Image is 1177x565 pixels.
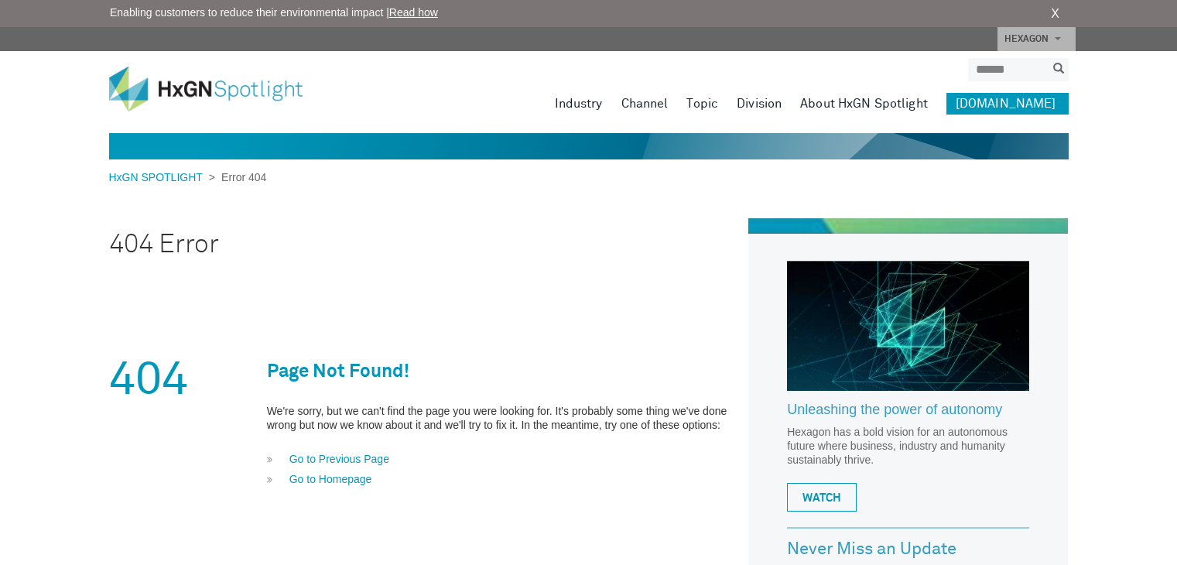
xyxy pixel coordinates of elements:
[686,93,718,115] a: Topic
[109,218,741,271] h1: 404 Error
[621,93,669,115] a: Channel
[737,93,782,115] a: Division
[289,473,372,485] a: Go to Homepage
[289,453,389,465] a: Go to Previous Page
[389,6,438,19] a: Read how
[555,93,603,115] a: Industry
[109,171,209,183] a: HxGN SPOTLIGHT
[109,358,267,404] div: 404
[109,169,267,186] div: >
[787,261,1029,391] img: Hexagon_CorpVideo_Pod_RR_2.jpg
[787,425,1029,467] p: Hexagon has a bold vision for an autonomous future where business, industry and humanity sustaina...
[800,93,928,115] a: About HxGN Spotlight
[787,483,857,512] a: WATCH
[215,171,266,183] span: Error 404
[787,540,1029,559] h3: Never Miss an Update
[997,27,1076,51] a: HEXAGON
[267,358,741,385] h1: Page Not Found!
[946,93,1069,115] a: [DOMAIN_NAME]
[787,402,1029,426] a: Unleashing the power of autonomy
[1051,5,1059,23] a: X
[267,404,741,432] p: We're sorry, but we can't find the page you were looking for. It's probably some thing we've done...
[110,5,438,21] span: Enabling customers to reduce their environmental impact |
[109,67,326,111] img: HxGN Spotlight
